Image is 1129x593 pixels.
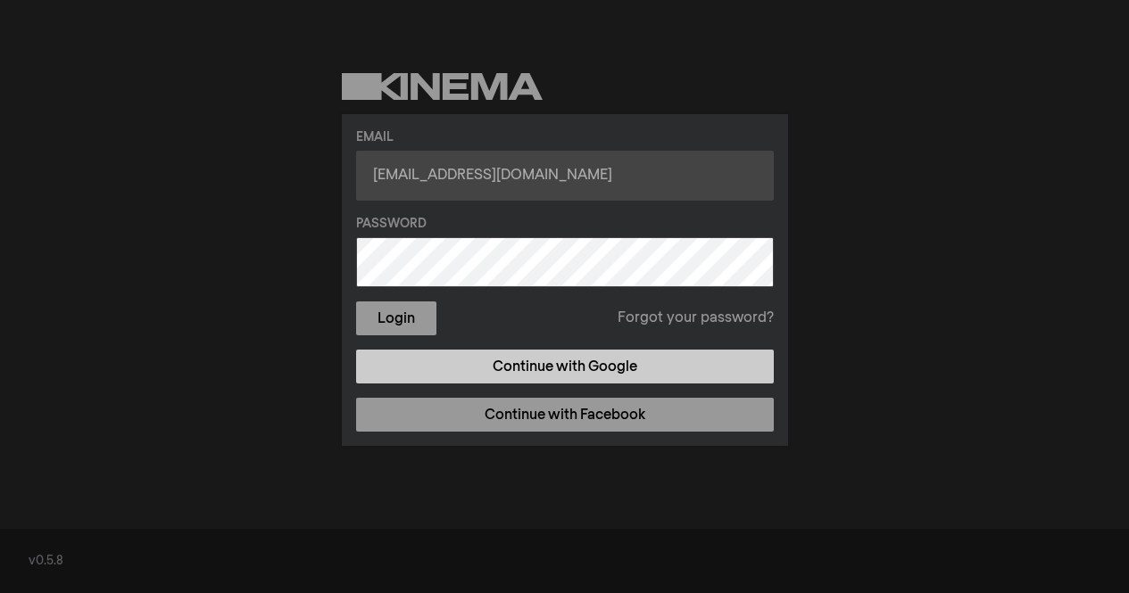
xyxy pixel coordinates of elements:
button: Login [356,301,436,335]
a: Continue with Facebook [356,398,774,432]
label: Password [356,215,774,234]
a: Continue with Google [356,350,774,383]
div: v0.5.8 [29,552,1100,571]
a: Forgot your password? [618,308,774,329]
label: Email [356,128,774,147]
